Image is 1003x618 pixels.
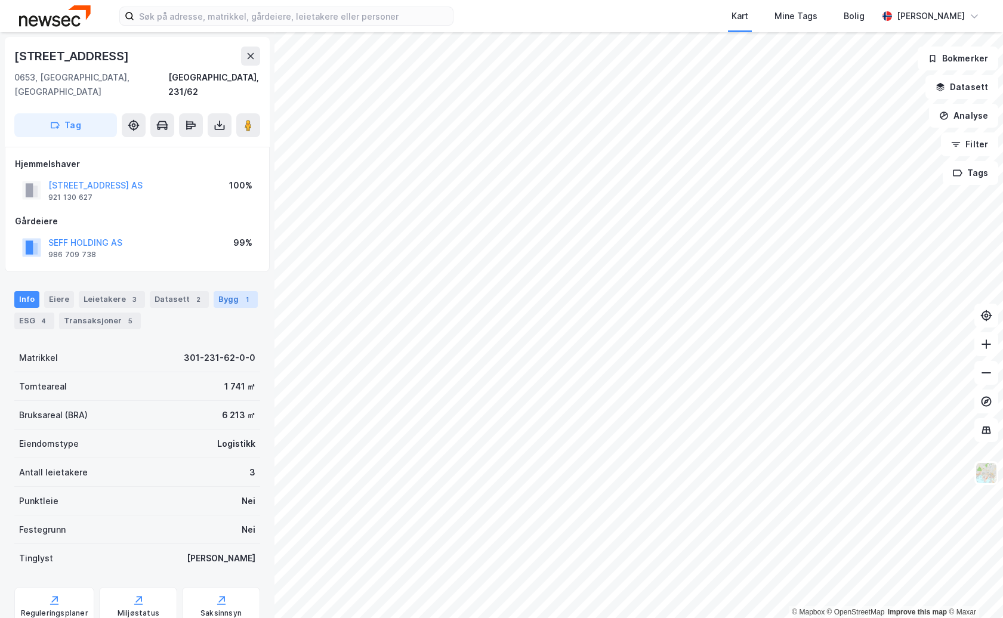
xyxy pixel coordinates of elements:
[214,291,258,308] div: Bygg
[19,465,88,480] div: Antall leietakere
[19,408,88,422] div: Bruksareal (BRA)
[134,7,453,25] input: Søk på adresse, matrikkel, gårdeiere, leietakere eller personer
[200,608,242,618] div: Saksinnsyn
[118,608,159,618] div: Miljøstatus
[21,608,88,618] div: Reguleringsplaner
[897,9,965,23] div: [PERSON_NAME]
[124,315,136,327] div: 5
[79,291,145,308] div: Leietakere
[187,551,255,566] div: [PERSON_NAME]
[192,293,204,305] div: 2
[975,462,998,484] img: Z
[168,70,260,99] div: [GEOGRAPHIC_DATA], 231/62
[48,193,92,202] div: 921 130 627
[241,293,253,305] div: 1
[19,5,91,26] img: newsec-logo.f6e21ccffca1b3a03d2d.png
[128,293,140,305] div: 3
[224,379,255,394] div: 1 741 ㎡
[222,408,255,422] div: 6 213 ㎡
[888,608,947,616] a: Improve this map
[242,494,255,508] div: Nei
[19,379,67,394] div: Tomteareal
[732,9,748,23] div: Kart
[48,250,96,259] div: 986 709 738
[14,291,39,308] div: Info
[19,494,58,508] div: Punktleie
[229,178,252,193] div: 100%
[249,465,255,480] div: 3
[14,47,131,66] div: [STREET_ADDRESS]
[14,113,117,137] button: Tag
[925,75,998,99] button: Datasett
[943,561,1003,618] iframe: Chat Widget
[943,161,998,185] button: Tags
[14,70,168,99] div: 0653, [GEOGRAPHIC_DATA], [GEOGRAPHIC_DATA]
[38,315,50,327] div: 4
[184,351,255,365] div: 301-231-62-0-0
[943,561,1003,618] div: Kontrollprogram for chat
[844,9,865,23] div: Bolig
[217,437,255,451] div: Logistikk
[792,608,825,616] a: Mapbox
[918,47,998,70] button: Bokmerker
[15,214,260,228] div: Gårdeiere
[941,132,998,156] button: Filter
[15,157,260,171] div: Hjemmelshaver
[150,291,209,308] div: Datasett
[19,351,58,365] div: Matrikkel
[19,523,66,537] div: Festegrunn
[242,523,255,537] div: Nei
[233,236,252,250] div: 99%
[14,313,54,329] div: ESG
[827,608,885,616] a: OpenStreetMap
[44,291,74,308] div: Eiere
[774,9,817,23] div: Mine Tags
[929,104,998,128] button: Analyse
[19,551,53,566] div: Tinglyst
[59,313,141,329] div: Transaksjoner
[19,437,79,451] div: Eiendomstype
